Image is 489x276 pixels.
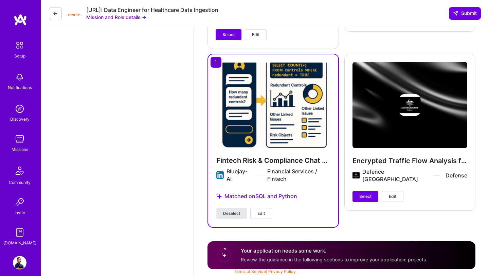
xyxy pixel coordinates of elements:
[13,38,27,52] img: setup
[245,29,267,40] button: Edit
[3,239,36,246] div: [DOMAIN_NAME]
[352,191,378,202] button: Select
[13,70,26,84] img: bell
[13,102,26,116] img: discovery
[453,11,458,16] i: icon SendLight
[86,14,146,21] button: Mission and Role details →
[359,193,372,200] span: Select
[449,7,481,19] button: Submit
[216,171,224,179] img: Company logo
[13,226,26,239] img: guide book
[223,210,240,217] span: Deselect
[15,209,25,216] div: Invite
[14,52,25,59] div: Setup
[12,162,28,179] img: Community
[216,208,247,219] button: Deselect
[268,269,296,274] a: Privacy Policy
[13,132,26,146] img: teamwork
[14,14,27,26] img: logo
[216,185,330,208] div: Matched on SQL and Python
[255,175,262,175] img: divider
[216,29,241,40] button: Select
[216,63,330,148] img: Fintech Risk & Compliance Chat App
[453,10,477,17] span: Submit
[53,11,58,16] i: icon LeftArrowDark
[67,9,81,18] img: Company Logo
[9,179,31,186] div: Community
[234,269,296,274] span: |
[8,84,32,91] div: Notifications
[234,269,266,274] a: Terms of Service
[227,168,330,183] div: Bluejay-AI Financial Services / Fintech
[252,32,259,38] span: Edit
[241,247,428,254] h4: Your application needs some work.
[389,193,396,200] span: Edit
[257,210,265,217] span: Edit
[12,146,28,153] div: Missions
[86,6,218,14] div: [URL]: Data Engineer for Healthcare Data Ingestion
[13,195,26,209] img: Invite
[241,257,428,262] span: Review the guidance in the following sections to improve your application: projects.
[216,193,222,199] i: icon StarsPurple
[382,191,403,202] button: Edit
[13,256,26,270] img: User Avatar
[41,256,489,273] div: © 2025 ATeams Inc., All rights reserved.
[222,32,235,38] span: Select
[216,156,330,165] h4: Fintech Risk & Compliance Chat App
[11,256,28,270] a: User Avatar
[250,208,272,219] button: Edit
[10,116,30,123] div: Discovery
